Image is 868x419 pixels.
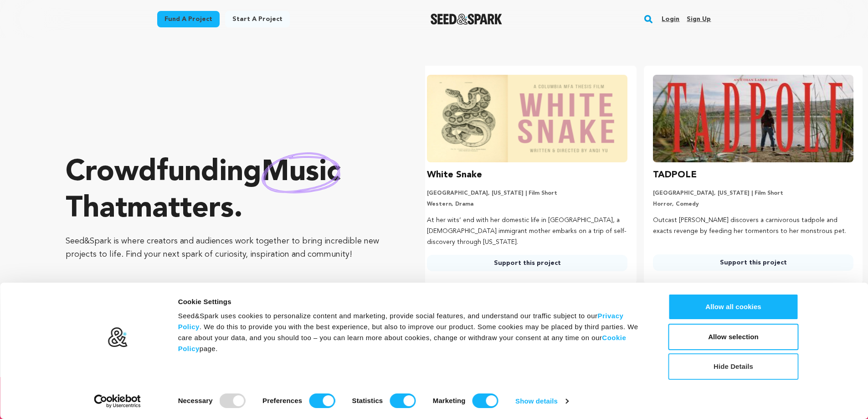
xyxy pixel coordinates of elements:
p: At her wits’ end with her domestic life in [GEOGRAPHIC_DATA], a [DEMOGRAPHIC_DATA] immigrant moth... [427,215,627,248]
a: Usercentrics Cookiebot - opens in a new window [77,394,157,408]
img: Seed&Spark Logo Dark Mode [431,14,502,25]
button: Hide Details [668,353,799,380]
strong: Necessary [178,397,213,404]
strong: Preferences [262,397,302,404]
div: Cookie Settings [178,296,648,307]
p: [GEOGRAPHIC_DATA], [US_STATE] | Film Short [653,190,853,197]
a: Seed&Spark Homepage [431,14,502,25]
img: hand sketched image [262,152,340,193]
p: Outcast [PERSON_NAME] discovers a carnivorous tadpole and exacts revenge by feeding her tormentor... [653,215,853,237]
button: Allow all cookies [668,294,799,320]
h3: TADPOLE [653,168,697,182]
strong: Marketing [433,397,466,404]
a: Login [662,12,679,26]
a: Sign up [687,12,711,26]
p: Seed&Spark is where creators and audiences work together to bring incredible new projects to life... [66,235,389,261]
p: Western, Drama [427,201,627,208]
p: Crowdfunding that . [66,155,389,228]
h3: White Snake [427,168,482,182]
span: matters [127,195,234,224]
strong: Statistics [352,397,383,404]
div: Seed&Spark uses cookies to personalize content and marketing, provide social features, and unders... [178,310,648,354]
a: Show details [515,394,568,408]
a: Fund a project [157,11,220,27]
p: [GEOGRAPHIC_DATA], [US_STATE] | Film Short [427,190,627,197]
a: Support this project [653,254,853,271]
img: TADPOLE image [653,75,853,162]
a: Start a project [225,11,290,27]
p: Horror, Comedy [653,201,853,208]
button: Allow selection [668,324,799,350]
img: White Snake image [427,75,627,162]
img: logo [107,327,128,348]
a: Support this project [427,255,627,271]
